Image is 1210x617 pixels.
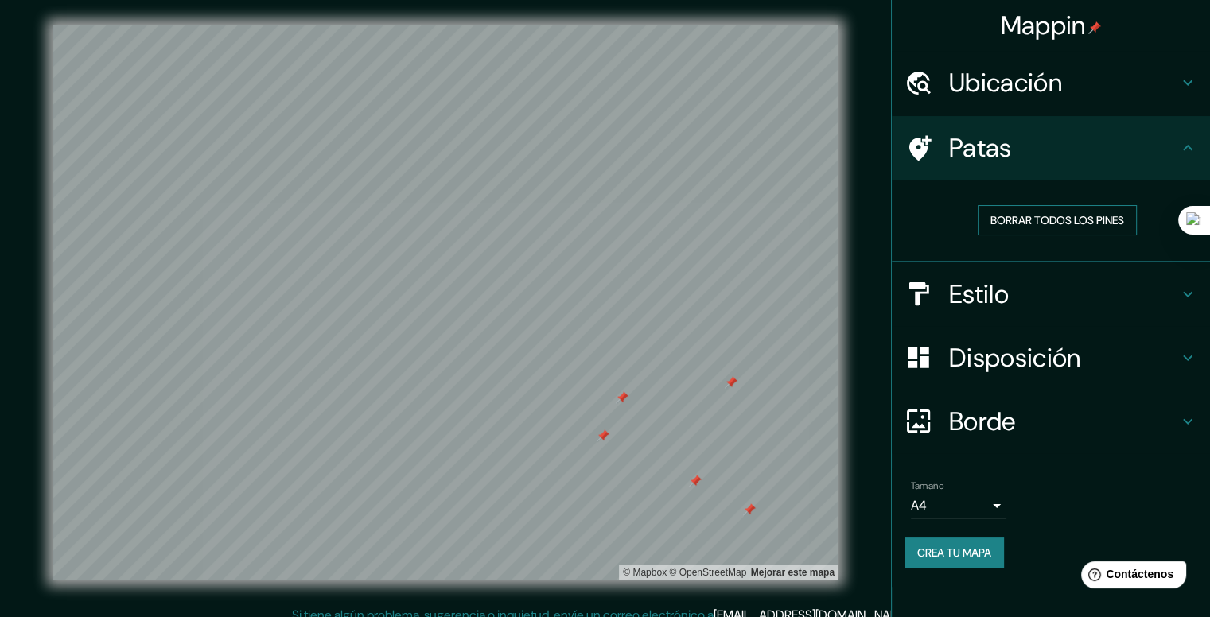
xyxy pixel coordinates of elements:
[949,66,1062,99] font: Ubicación
[949,405,1016,438] font: Borde
[1088,21,1101,34] img: pin-icon.png
[949,341,1080,374] font: Disposición
[990,213,1124,227] font: Borrar todos los pines
[949,277,1009,311] font: Estilo
[949,131,1012,165] font: Patas
[892,262,1210,326] div: Estilo
[978,205,1137,235] button: Borrar todos los pines
[911,479,943,492] font: Tamaño
[669,567,746,578] a: Mapa de OpenStreet
[53,25,838,580] canvas: Mapa
[892,51,1210,114] div: Ubicación
[751,567,835,578] font: Mejorar este mapa
[892,116,1210,180] div: Patas
[669,567,746,578] font: © OpenStreetMap
[892,390,1210,453] div: Borde
[917,545,991,560] font: Crea tu mapa
[911,497,927,514] font: A4
[751,567,835,578] a: Map feedback
[1068,555,1192,600] iframe: Lanzador de widgets de ayuda
[892,326,1210,390] div: Disposición
[911,493,1006,518] div: A4
[623,567,667,578] font: © Mapbox
[623,567,667,578] a: Mapbox
[905,537,1004,568] button: Crea tu mapa
[1001,9,1086,42] font: Mappin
